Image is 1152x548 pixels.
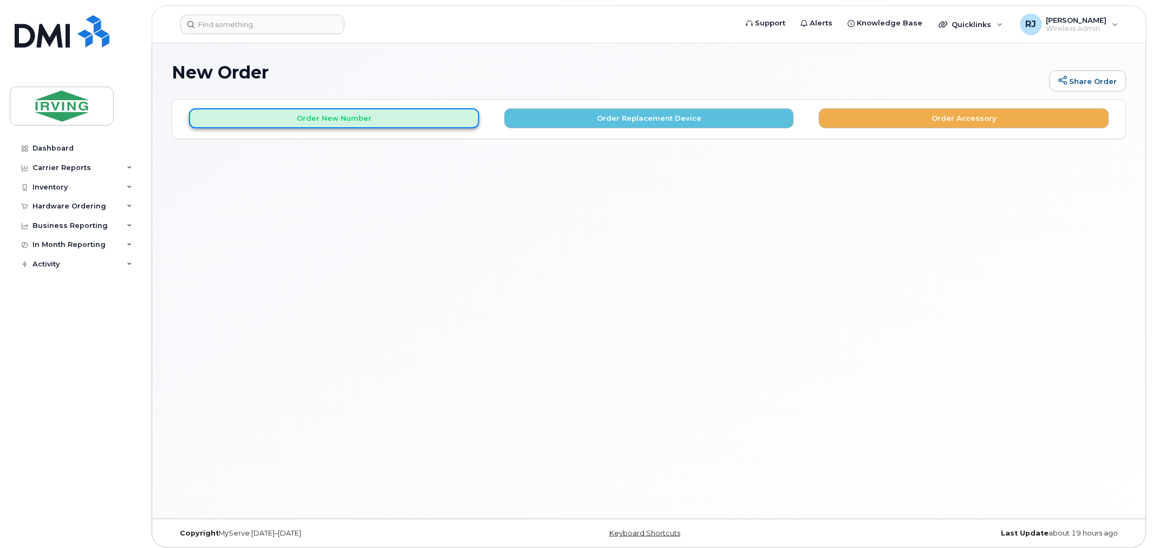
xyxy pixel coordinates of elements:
[1050,70,1127,92] a: Share Order
[180,529,219,537] strong: Copyright
[189,108,479,128] button: Order New Number
[172,63,1044,82] h1: New Order
[819,108,1109,128] button: Order Accessory
[609,529,680,537] a: Keyboard Shortcuts
[808,529,1127,538] div: about 19 hours ago
[1001,529,1049,537] strong: Last Update
[504,108,795,128] button: Order Replacement Device
[172,529,490,538] div: MyServe [DATE]–[DATE]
